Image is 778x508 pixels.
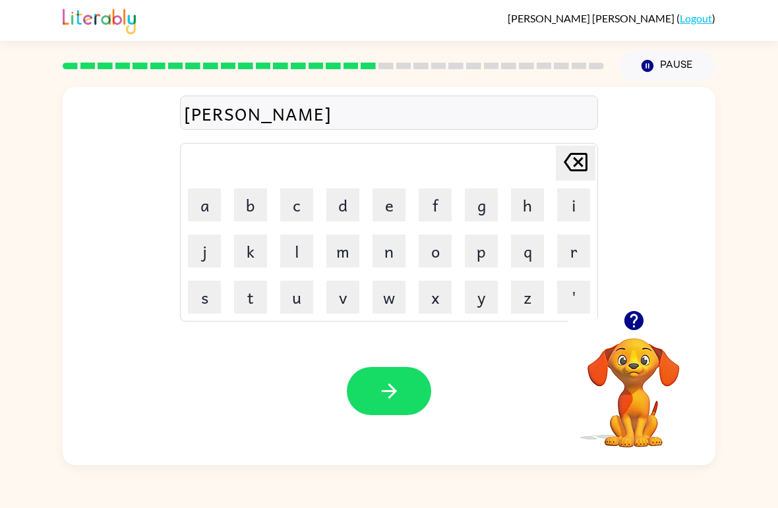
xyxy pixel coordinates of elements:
[188,281,221,314] button: s
[419,281,452,314] button: x
[557,235,590,268] button: r
[326,235,359,268] button: m
[465,281,498,314] button: y
[508,12,715,24] div: ( )
[465,188,498,221] button: g
[680,12,712,24] a: Logout
[557,281,590,314] button: '
[234,188,267,221] button: b
[419,235,452,268] button: o
[280,188,313,221] button: c
[373,188,405,221] button: e
[326,281,359,314] button: v
[234,281,267,314] button: t
[188,235,221,268] button: j
[373,235,405,268] button: n
[188,188,221,221] button: a
[557,188,590,221] button: i
[280,235,313,268] button: l
[620,51,715,81] button: Pause
[511,281,544,314] button: z
[234,235,267,268] button: k
[373,281,405,314] button: w
[511,235,544,268] button: q
[419,188,452,221] button: f
[568,318,700,449] video: Your browser must support playing .mp4 files to use Literably. Please try using another browser.
[326,188,359,221] button: d
[465,235,498,268] button: p
[508,12,676,24] span: [PERSON_NAME] [PERSON_NAME]
[280,281,313,314] button: u
[63,5,136,34] img: Literably
[184,99,594,127] div: [PERSON_NAME]
[511,188,544,221] button: h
